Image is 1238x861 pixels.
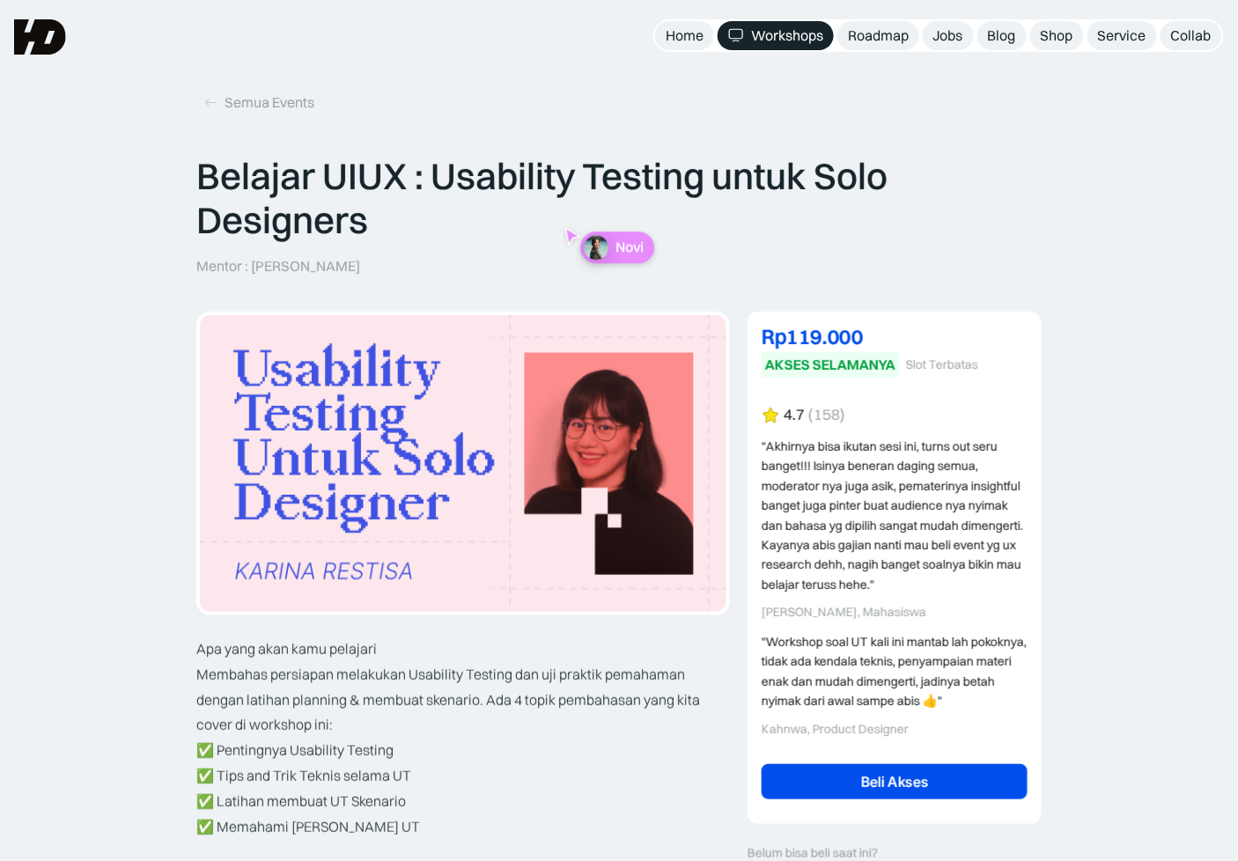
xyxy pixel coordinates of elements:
div: "Workshop soal UT kali ini mantab lah pokoknya, tidak ada kendala teknis, penyampaian materi enak... [762,632,1028,711]
a: Semua Events [196,88,321,117]
a: Home [655,21,714,50]
div: Kahnwa, Product Designer [762,722,1028,737]
div: Collab [1171,26,1212,45]
p: Mentor : [PERSON_NAME] [196,257,360,276]
div: Slot Terbatas [906,357,978,372]
a: Service [1087,21,1157,50]
div: Jobs [933,26,963,45]
div: (158) [808,406,845,424]
a: Blog [977,21,1027,50]
div: "Akhirnya bisa ikutan sesi ini, turns out seru banget!!! Isinya beneran daging semua, moderator n... [762,437,1028,594]
div: AKSES SELAMANYA [765,356,895,374]
div: [PERSON_NAME], Mahasiswa [762,605,1028,620]
a: Collab [1161,21,1222,50]
a: Jobs [923,21,974,50]
p: ✅ Pentingnya Usability Testing ✅ Tips and Trik Teknis selama UT ✅ Latihan membuat UT Skenario ✅ M... [196,738,730,839]
p: Novi [615,239,644,256]
p: Membahas persiapan melakukan Usability Testing dan uji praktik pemahaman dengan latihan planning ... [196,662,730,738]
a: Roadmap [837,21,919,50]
p: Belajar UIUX : Usability Testing untuk Solo Designers [196,154,1042,243]
a: Workshops [718,21,834,50]
div: Service [1098,26,1146,45]
div: Shop [1041,26,1073,45]
div: Workshops [751,26,823,45]
p: Apa yang akan kamu pelajari [196,637,730,662]
a: Shop [1030,21,1084,50]
div: 4.7 [784,406,805,424]
div: Rp119.000 [762,326,1028,347]
div: Semua Events [225,93,314,112]
div: Roadmap [848,26,909,45]
div: Home [666,26,704,45]
div: Blog [988,26,1016,45]
a: Beli Akses [762,764,1028,799]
